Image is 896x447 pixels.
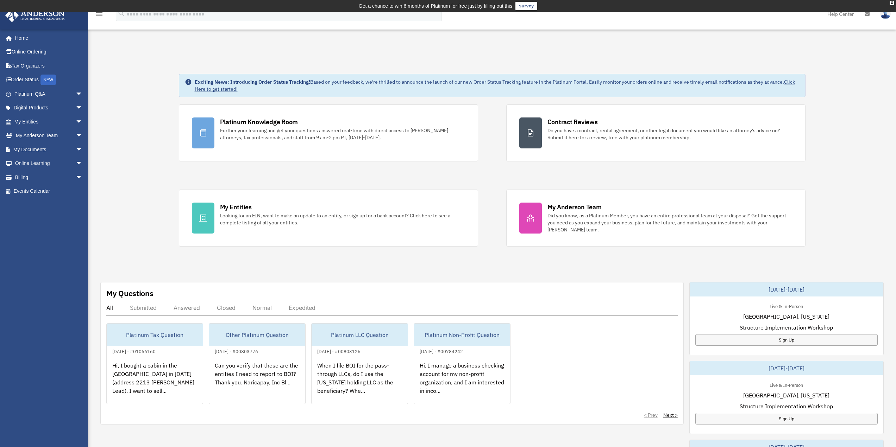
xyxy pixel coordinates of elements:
[107,356,203,410] div: Hi, I bought a cabin in the [GEOGRAPHIC_DATA] in [DATE] (address 2213 [PERSON_NAME] Lead). I want...
[118,9,125,17] i: search
[547,212,792,233] div: Did you know, as a Platinum Member, you have an entire professional team at your disposal? Get th...
[3,8,67,22] img: Anderson Advisors Platinum Portal
[5,45,93,59] a: Online Ordering
[312,324,408,346] div: Platinum LLC Question
[764,302,809,309] div: Live & In-Person
[5,31,90,45] a: Home
[695,413,878,424] a: Sign Up
[76,101,90,115] span: arrow_drop_down
[311,323,408,404] a: Platinum LLC Question[DATE] - #00803126When I file BOI for the pass-through LLCs, do I use the [U...
[179,190,478,247] a: My Entities Looking for an EIN, want to make an update to an entity, or sign up for a bank accoun...
[359,2,513,10] div: Get a chance to win 6 months of Platinum for free just by filling out this
[5,129,93,143] a: My Anderson Teamarrow_drop_down
[547,203,602,211] div: My Anderson Team
[76,142,90,157] span: arrow_drop_down
[95,10,104,18] i: menu
[174,304,200,311] div: Answered
[76,157,90,171] span: arrow_drop_down
[179,104,478,161] a: Platinum Knowledge Room Further your learning and get your questions answered real-time with dire...
[690,282,883,296] div: [DATE]-[DATE]
[130,304,157,311] div: Submitted
[5,170,93,184] a: Billingarrow_drop_down
[107,347,161,355] div: [DATE] - #01066160
[740,323,833,332] span: Structure Implementation Workshop
[76,87,90,101] span: arrow_drop_down
[880,9,891,19] img: User Pic
[414,356,510,410] div: Hi, I manage a business checking account for my non-profit organization, and I am interested in i...
[252,304,272,311] div: Normal
[195,78,800,92] div: Based on your feedback, we're thrilled to announce the launch of our new Order Status Tracking fe...
[209,324,305,346] div: Other Platinum Question
[95,12,104,18] a: menu
[414,324,510,346] div: Platinum Non-Profit Question
[5,157,93,171] a: Online Learningarrow_drop_down
[76,170,90,185] span: arrow_drop_down
[890,1,894,5] div: close
[414,323,510,404] a: Platinum Non-Profit Question[DATE] - #00784242Hi, I manage a business checking account for my non...
[690,361,883,375] div: [DATE]-[DATE]
[695,334,878,346] a: Sign Up
[107,324,203,346] div: Platinum Tax Question
[764,381,809,388] div: Live & In-Person
[220,203,252,211] div: My Entities
[40,75,56,85] div: NEW
[289,304,315,311] div: Expedited
[5,142,93,157] a: My Documentsarrow_drop_down
[5,73,93,87] a: Order StatusNEW
[220,212,465,226] div: Looking for an EIN, want to make an update to an entity, or sign up for a bank account? Click her...
[209,347,264,355] div: [DATE] - #00803776
[743,391,829,400] span: [GEOGRAPHIC_DATA], [US_STATE]
[5,87,93,101] a: Platinum Q&Aarrow_drop_down
[209,323,306,404] a: Other Platinum Question[DATE] - #00803776Can you verify that these are the entities I need to rep...
[217,304,236,311] div: Closed
[106,304,113,311] div: All
[5,184,93,198] a: Events Calendar
[76,115,90,129] span: arrow_drop_down
[106,323,203,404] a: Platinum Tax Question[DATE] - #01066160Hi, I bought a cabin in the [GEOGRAPHIC_DATA] in [DATE] (a...
[663,411,678,419] a: Next >
[195,79,795,92] a: Click Here to get started!
[547,127,792,141] div: Do you have a contract, rental agreement, or other legal document you would like an attorney's ad...
[506,104,806,161] a: Contract Reviews Do you have a contract, rental agreement, or other legal document you would like...
[312,347,366,355] div: [DATE] - #00803126
[740,402,833,410] span: Structure Implementation Workshop
[414,347,469,355] div: [DATE] - #00784242
[220,117,298,126] div: Platinum Knowledge Room
[547,117,598,126] div: Contract Reviews
[506,190,806,247] a: My Anderson Team Did you know, as a Platinum Member, you have an entire professional team at your...
[76,129,90,143] span: arrow_drop_down
[312,356,408,410] div: When I file BOI for the pass-through LLCs, do I use the [US_STATE] holding LLC as the beneficiary...
[106,288,153,299] div: My Questions
[5,115,93,129] a: My Entitiesarrow_drop_down
[5,59,93,73] a: Tax Organizers
[743,312,829,321] span: [GEOGRAPHIC_DATA], [US_STATE]
[209,356,305,410] div: Can you verify that these are the entities I need to report to BOI? Thank you. Naricapay, Inc Bl...
[195,79,310,85] strong: Exciting News: Introducing Order Status Tracking!
[220,127,465,141] div: Further your learning and get your questions answered real-time with direct access to [PERSON_NAM...
[5,101,93,115] a: Digital Productsarrow_drop_down
[515,2,537,10] a: survey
